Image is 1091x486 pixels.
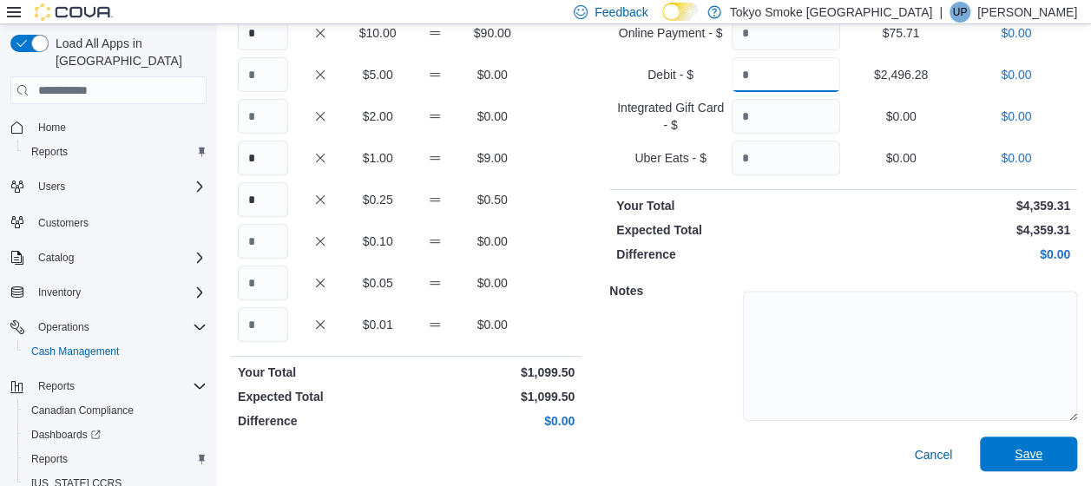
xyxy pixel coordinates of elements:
[24,141,75,162] a: Reports
[730,2,933,23] p: Tokyo Smoke [GEOGRAPHIC_DATA]
[238,364,403,381] p: Your Total
[24,424,108,445] a: Dashboards
[24,449,75,470] a: Reports
[38,286,81,299] span: Inventory
[238,266,288,300] input: Quantity
[3,280,214,305] button: Inventory
[352,274,403,292] p: $0.05
[3,174,214,199] button: Users
[31,376,207,397] span: Reports
[35,3,113,21] img: Cova
[31,404,134,417] span: Canadian Compliance
[3,315,214,339] button: Operations
[238,57,288,92] input: Quantity
[847,197,1070,214] p: $4,359.31
[616,149,725,167] p: Uber Eats - $
[31,247,81,268] button: Catalog
[616,24,725,42] p: Online Payment - $
[17,447,214,471] button: Reports
[24,341,207,362] span: Cash Management
[352,66,403,83] p: $5.00
[609,273,739,308] h5: Notes
[31,247,207,268] span: Catalog
[962,149,1070,167] p: $0.00
[616,221,839,239] p: Expected Total
[950,2,970,23] div: Unike Patel
[410,412,575,430] p: $0.00
[467,149,517,167] p: $9.00
[31,282,88,303] button: Inventory
[38,216,89,230] span: Customers
[352,191,403,208] p: $0.25
[38,180,65,194] span: Users
[238,182,288,217] input: Quantity
[3,374,214,398] button: Reports
[732,99,840,134] input: Quantity
[847,246,1070,263] p: $0.00
[467,66,517,83] p: $0.00
[31,117,73,138] a: Home
[3,246,214,270] button: Catalog
[352,316,403,333] p: $0.01
[352,24,403,42] p: $10.00
[238,16,288,50] input: Quantity
[17,339,214,364] button: Cash Management
[31,176,72,197] button: Users
[238,307,288,342] input: Quantity
[467,108,517,125] p: $0.00
[847,24,956,42] p: $75.71
[467,233,517,250] p: $0.00
[410,388,575,405] p: $1,099.50
[238,224,288,259] input: Quantity
[24,141,207,162] span: Reports
[616,246,839,263] p: Difference
[907,437,959,472] button: Cancel
[3,209,214,234] button: Customers
[49,35,207,69] span: Load All Apps in [GEOGRAPHIC_DATA]
[24,400,141,421] a: Canadian Compliance
[977,2,1077,23] p: [PERSON_NAME]
[616,66,725,83] p: Debit - $
[31,282,207,303] span: Inventory
[962,66,1070,83] p: $0.00
[31,376,82,397] button: Reports
[352,108,403,125] p: $2.00
[238,412,403,430] p: Difference
[17,423,214,447] a: Dashboards
[38,320,89,334] span: Operations
[31,428,101,442] span: Dashboards
[616,99,725,134] p: Integrated Gift Card - $
[662,21,663,22] span: Dark Mode
[31,176,207,197] span: Users
[467,24,517,42] p: $90.00
[3,115,214,140] button: Home
[38,121,66,135] span: Home
[24,341,126,362] a: Cash Management
[38,251,74,265] span: Catalog
[467,191,517,208] p: $0.50
[31,317,96,338] button: Operations
[962,24,1070,42] p: $0.00
[616,197,839,214] p: Your Total
[847,221,1070,239] p: $4,359.31
[31,116,207,138] span: Home
[595,3,647,21] span: Feedback
[914,446,952,463] span: Cancel
[38,379,75,393] span: Reports
[31,452,68,466] span: Reports
[352,149,403,167] p: $1.00
[939,2,943,23] p: |
[238,99,288,134] input: Quantity
[847,149,956,167] p: $0.00
[352,233,403,250] p: $0.10
[31,213,95,233] a: Customers
[1015,445,1042,463] span: Save
[732,16,840,50] input: Quantity
[24,400,207,421] span: Canadian Compliance
[24,424,207,445] span: Dashboards
[732,141,840,175] input: Quantity
[31,145,68,159] span: Reports
[24,449,207,470] span: Reports
[467,316,517,333] p: $0.00
[962,108,1070,125] p: $0.00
